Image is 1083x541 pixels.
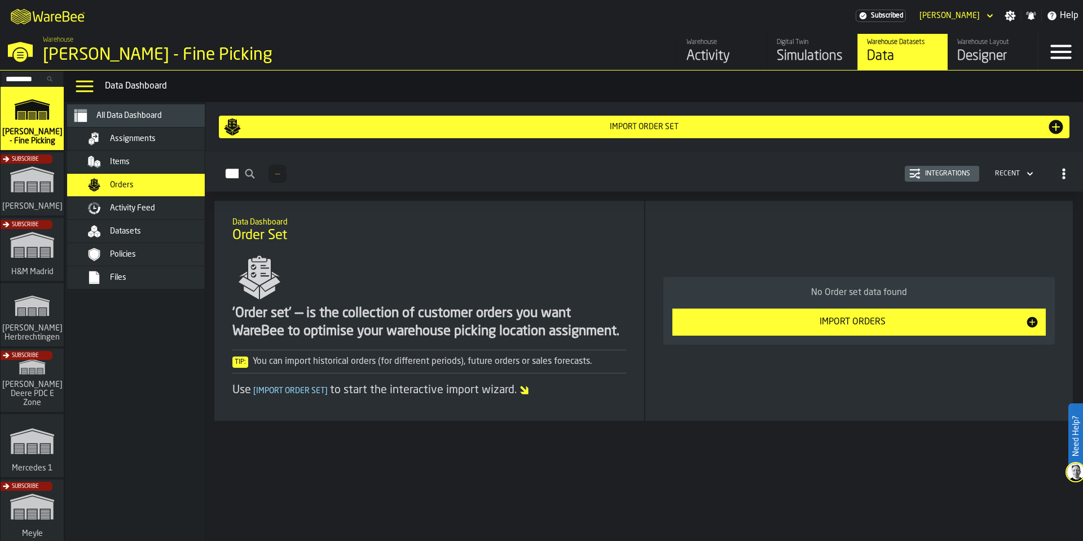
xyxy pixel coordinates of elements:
li: menu Files [67,266,225,289]
span: Subscribe [12,483,38,490]
li: menu All Data Dashboard [67,104,225,127]
div: 'Order set' — is the collection of customer orders you want WareBee to optimise your warehouse pi... [232,305,626,341]
a: link-to-/wh/i/48cbecf7-1ea2-4bc9-a439-03d5b66e1a58/designer [948,34,1038,70]
li: menu Policies [67,243,225,266]
a: link-to-/wh/i/a24a3e22-db74-4543-ba93-f633e23cdb4e/simulations [1,414,64,480]
div: Use to start the interactive import wizard. [232,382,626,398]
span: Datasets [110,227,141,236]
div: Warehouse Datasets [867,38,939,46]
span: Policies [110,250,136,259]
span: Items [110,157,130,166]
div: Integrations [921,170,975,178]
a: link-to-/wh/i/48cbecf7-1ea2-4bc9-a439-03d5b66e1a58/feed/ [677,34,767,70]
label: button-toggle-Help [1042,9,1083,23]
div: Activity [686,47,758,65]
div: ItemListCard- [214,201,644,421]
div: Warehouse [686,38,758,46]
a: link-to-/wh/i/1653e8cc-126b-480f-9c47-e01e76aa4a88/simulations [1,152,64,218]
a: link-to-/wh/i/48cbecf7-1ea2-4bc9-a439-03d5b66e1a58/settings/billing [856,10,906,22]
span: Mercedes 1 [10,464,55,473]
span: Warehouse [43,36,73,44]
span: — [275,170,280,178]
div: Data [867,47,939,65]
div: [PERSON_NAME] - Fine Picking [43,45,347,65]
label: button-toggle-Settings [1000,10,1020,21]
a: link-to-/wh/i/9d85c013-26f4-4c06-9c7d-6d35b33af13a/simulations [1,349,64,414]
h2: button-Orders [205,152,1083,192]
li: menu Orders [67,174,225,197]
label: button-toggle-Data Menu [69,75,100,98]
span: ] [325,387,328,395]
span: Tip: [232,357,248,368]
div: title-Order Set [223,210,635,250]
button: button-Import Orders [672,309,1046,336]
a: link-to-/wh/i/48cbecf7-1ea2-4bc9-a439-03d5b66e1a58/data [857,34,948,70]
span: Files [110,273,126,282]
div: Designer [957,47,1029,65]
button: button-Import Order Set [219,116,1069,138]
li: menu Assignments [67,127,225,151]
li: menu Datasets [67,220,225,243]
div: ButtonLoadMore-Load More-Prev-First-Last [264,165,291,183]
div: ItemListCard- [645,201,1073,421]
div: Data Dashboard [105,80,1078,93]
a: link-to-/wh/i/f0a6b354-7883-413a-84ff-a65eb9c31f03/simulations [1,283,64,349]
div: DropdownMenuValue-4 [990,167,1036,181]
div: Warehouse Layout [957,38,1029,46]
div: Menu Subscription [856,10,906,22]
li: menu Items [67,151,225,174]
a: link-to-/wh/i/48cbecf7-1ea2-4bc9-a439-03d5b66e1a58/simulations [1,87,64,152]
span: Subscribe [12,353,38,359]
label: button-toggle-Notifications [1021,10,1041,21]
span: Order Set [232,227,287,245]
div: Simulations [777,47,848,65]
div: DropdownMenuValue-Pavle Vasic [915,9,996,23]
a: link-to-/wh/i/48cbecf7-1ea2-4bc9-a439-03d5b66e1a58/simulations [767,34,857,70]
span: Assignments [110,134,156,143]
span: Help [1060,9,1078,23]
span: [ [253,387,256,395]
div: DropdownMenuValue-4 [995,170,1020,178]
span: Subscribe [12,222,38,228]
button: button-Integrations [905,166,979,182]
span: Subscribe [12,156,38,162]
div: Import Orders [679,315,1025,329]
span: Activity Feed [110,204,155,213]
span: Import Order Set [251,387,330,395]
span: All Data Dashboard [96,111,162,120]
label: button-toggle-Menu [1038,34,1083,70]
div: Import Order Set [241,122,1047,131]
span: Subscribed [871,12,903,20]
div: No Order set data found [672,286,1046,300]
a: link-to-/wh/i/0438fb8c-4a97-4a5b-bcc6-2889b6922db0/simulations [1,218,64,283]
span: Orders [110,181,134,190]
div: You can import historical orders (for different periods), future orders or sales forecasts. [232,355,626,368]
div: DropdownMenuValue-Pavle Vasic [919,11,980,20]
label: Need Help? [1069,404,1082,468]
h2: Sub Title [232,215,626,227]
div: Digital Twin [777,38,848,46]
li: menu Activity Feed [67,197,225,220]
